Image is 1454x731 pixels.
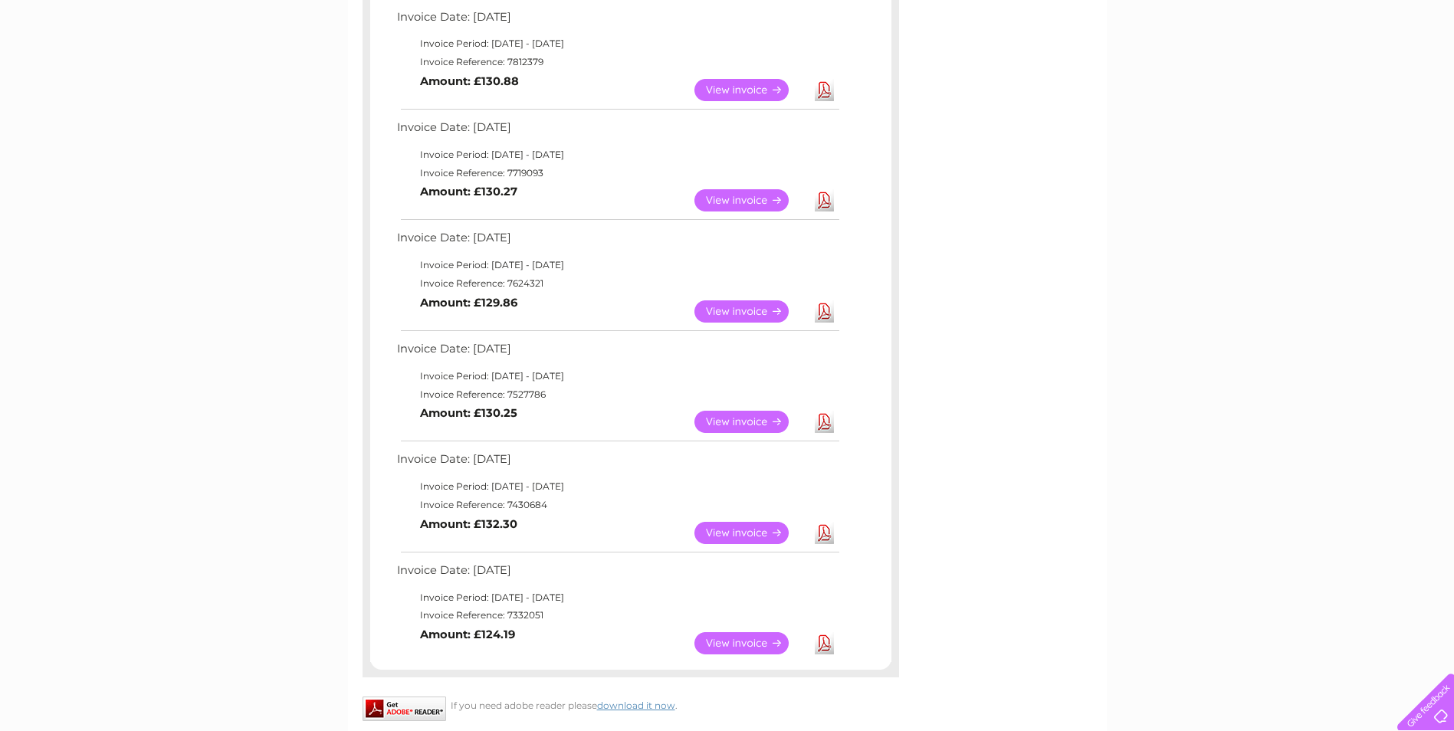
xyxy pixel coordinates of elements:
td: Invoice Reference: 7812379 [393,53,842,71]
td: Invoice Reference: 7430684 [393,496,842,514]
td: Invoice Reference: 7332051 [393,606,842,624]
a: View [694,79,807,101]
b: Amount: £129.86 [420,296,517,310]
a: Download [815,632,834,654]
a: Water [1184,65,1213,77]
td: Invoice Period: [DATE] - [DATE] [393,34,842,53]
b: Amount: £130.27 [420,185,517,198]
td: Invoice Period: [DATE] - [DATE] [393,146,842,164]
a: Energy [1223,65,1256,77]
img: logo.png [51,40,129,87]
td: Invoice Date: [DATE] [393,7,842,35]
div: If you need adobe reader please . [363,697,899,711]
a: View [694,632,807,654]
a: View [694,411,807,433]
td: Invoice Reference: 7719093 [393,164,842,182]
td: Invoice Period: [DATE] - [DATE] [393,477,842,496]
td: Invoice Period: [DATE] - [DATE] [393,588,842,607]
td: Invoice Date: [DATE] [393,228,842,256]
a: Log out [1403,65,1439,77]
a: Download [815,79,834,101]
b: Amount: £130.88 [420,74,519,88]
a: Telecoms [1265,65,1311,77]
a: View [694,300,807,323]
td: Invoice Reference: 7624321 [393,274,842,293]
a: Download [815,411,834,433]
td: Invoice Date: [DATE] [393,339,842,367]
td: Invoice Reference: 7527786 [393,385,842,404]
a: Blog [1321,65,1343,77]
a: View [694,522,807,544]
td: Invoice Date: [DATE] [393,560,842,588]
div: Clear Business is a trading name of Verastar Limited (registered in [GEOGRAPHIC_DATA] No. 3667643... [366,8,1090,74]
a: Download [815,300,834,323]
td: Invoice Period: [DATE] - [DATE] [393,256,842,274]
b: Amount: £132.30 [420,517,517,531]
a: Download [815,189,834,211]
td: Invoice Date: [DATE] [393,117,842,146]
b: Amount: £130.25 [420,406,517,420]
td: Invoice Date: [DATE] [393,449,842,477]
b: Amount: £124.19 [420,628,515,641]
td: Invoice Period: [DATE] - [DATE] [393,367,842,385]
a: Download [815,522,834,544]
a: download it now [597,700,675,711]
a: Contact [1352,65,1390,77]
a: 0333 014 3131 [1165,8,1271,27]
a: View [694,189,807,211]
